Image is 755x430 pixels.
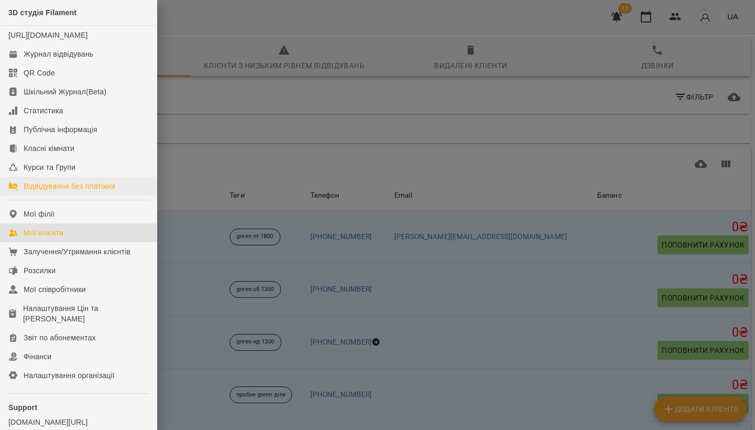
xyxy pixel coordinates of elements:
div: Налаштування організації [24,370,115,381]
div: Шкільний Журнал(Beta) [24,87,106,97]
div: QR Code [24,68,55,78]
div: Розсилки [24,265,56,276]
span: 3D студія Filament [8,8,77,17]
div: Журнал відвідувань [24,49,93,59]
div: Налаштування Цін та [PERSON_NAME] [23,303,148,324]
div: Мої клієнти [24,228,63,238]
div: Курси та Групи [24,162,75,173]
div: Мої філії [24,209,55,219]
div: Звіт по абонементах [24,332,96,343]
div: Публічна інформація [24,124,97,135]
div: Статистика [24,105,63,116]
div: Мої співробітники [24,284,86,295]
a: [DOMAIN_NAME][URL] [8,417,148,427]
a: [URL][DOMAIN_NAME] [8,31,88,39]
p: Support [8,402,148,413]
div: Залучення/Утримання клієнтів [24,246,131,257]
div: Класні кімнати [24,143,74,154]
div: Фінанси [24,351,51,362]
div: Відвідування без платіжки [24,181,115,191]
